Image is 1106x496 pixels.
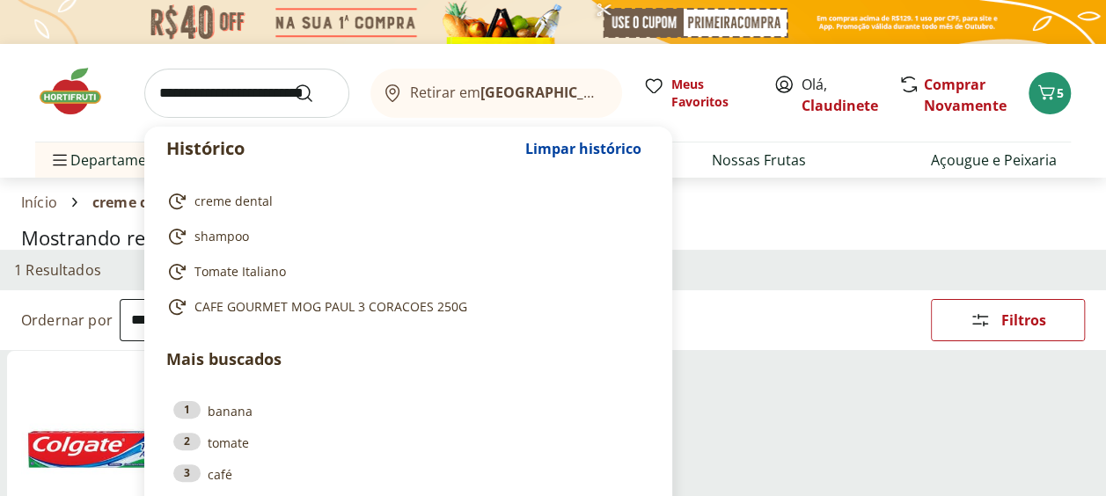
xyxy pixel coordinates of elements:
p: Histórico [166,136,516,161]
span: 5 [1057,84,1064,101]
a: Tomate Italiano [166,261,643,282]
span: creme dental [92,194,187,210]
span: shampoo [194,228,249,245]
button: Filtros [931,299,1085,341]
a: Meus Favoritos [643,76,752,111]
a: Início [21,194,57,210]
p: Mais buscados [166,347,650,371]
label: Ordernar por [21,310,113,330]
div: 3 [173,464,201,482]
span: Meus Favoritos [671,76,752,111]
a: Comprar Novamente [924,75,1007,115]
span: Filtros [1001,313,1046,327]
h2: 1 Resultados [14,260,101,280]
span: Departamentos [49,139,176,181]
button: Carrinho [1029,72,1071,114]
a: Claudinete [802,96,878,115]
span: Limpar histórico [525,142,641,156]
span: creme dental [194,193,273,210]
span: Olá, [802,74,880,116]
button: Retirar em[GEOGRAPHIC_DATA]/[GEOGRAPHIC_DATA] [370,69,622,118]
h1: Mostrando resultados para: [21,227,1085,249]
b: [GEOGRAPHIC_DATA]/[GEOGRAPHIC_DATA] [480,83,777,102]
span: Tomate Italiano [194,263,286,281]
span: Retirar em [410,84,604,100]
a: 1banana [173,401,643,420]
img: Hortifruti [35,65,123,118]
button: Limpar histórico [516,128,650,170]
a: creme dental [166,191,643,212]
a: Açougue e Peixaria [931,150,1057,171]
a: 3café [173,464,643,484]
div: 2 [173,433,201,450]
div: 1 [173,401,201,419]
svg: Abrir Filtros [970,310,991,331]
span: CAFE GOURMET MOG PAUL 3 CORACOES 250G [194,298,467,316]
a: shampoo [166,226,643,247]
input: search [144,69,349,118]
button: Submit Search [293,83,335,104]
a: Nossas Frutas [712,150,806,171]
a: CAFE GOURMET MOG PAUL 3 CORACOES 250G [166,296,643,317]
a: 2tomate [173,433,643,452]
button: Menu [49,139,70,181]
